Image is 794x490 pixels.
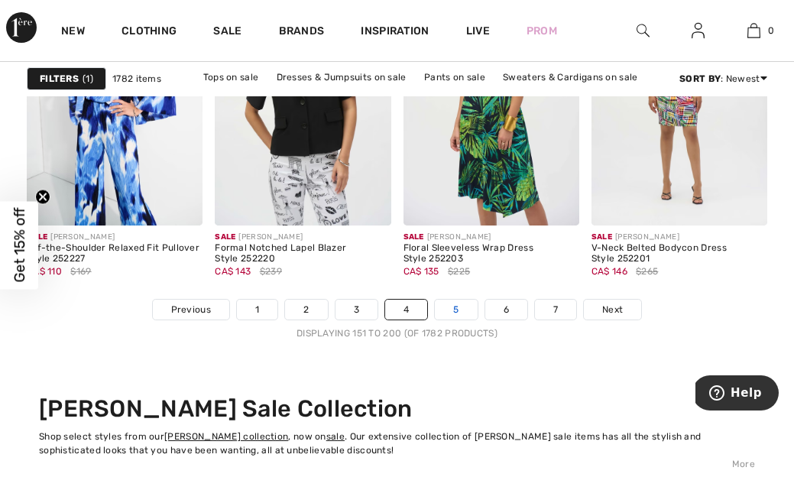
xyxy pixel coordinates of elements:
[591,243,767,264] div: V-Neck Belted Bodycon Dress Style 252201
[535,300,576,320] a: 7
[679,73,721,84] strong: Sort By
[679,21,717,41] a: Sign In
[39,457,755,471] div: More
[403,232,424,242] span: Sale
[11,208,28,283] span: Get 15% off
[466,23,490,39] a: Live
[39,395,755,423] h2: [PERSON_NAME] Sale Collection
[416,67,493,87] a: Pants on sale
[326,431,345,442] a: sale
[215,232,391,243] div: [PERSON_NAME]
[215,243,391,264] div: Formal Notched Lapel Blazer Style 252220
[260,264,282,278] span: $239
[403,232,579,243] div: [PERSON_NAME]
[637,21,650,40] img: search the website
[269,67,414,87] a: Dresses & Jumpsuits on sale
[747,21,760,40] img: My Bag
[727,21,781,40] a: 0
[527,23,557,39] a: Prom
[264,87,397,107] a: Jackets & Blazers on sale
[285,300,327,320] a: 2
[602,303,623,316] span: Next
[448,264,470,278] span: $225
[768,24,774,37] span: 0
[39,430,755,457] div: Shop select styles from our , now on . Our extensive collection of [PERSON_NAME] sale items has a...
[591,266,627,277] span: CA$ 146
[83,72,93,86] span: 1
[40,72,79,86] strong: Filters
[485,300,527,320] a: 6
[196,67,267,87] a: Tops on sale
[6,12,37,43] img: 1ère Avenue
[164,431,288,442] a: [PERSON_NAME] collection
[361,24,429,41] span: Inspiration
[70,264,91,278] span: $169
[435,300,477,320] a: 5
[112,72,161,86] span: 1782 items
[335,300,378,320] a: 3
[695,375,779,414] iframe: Opens a widget where you can find more information
[35,189,50,204] button: Close teaser
[27,266,62,277] span: CA$ 110
[591,232,767,243] div: [PERSON_NAME]
[171,303,211,316] span: Previous
[385,300,427,320] a: 4
[27,243,203,264] div: Off-the-Shoulder Relaxed Fit Pullover Style 252227
[692,21,705,40] img: My Info
[27,299,767,340] nav: Page navigation
[279,24,325,41] a: Brands
[591,232,612,242] span: Sale
[215,232,235,242] span: Sale
[478,87,576,107] a: Outerwear on sale
[27,326,767,340] div: Displaying 151 to 200 (of 1782 products)
[403,266,439,277] span: CA$ 135
[495,67,645,87] a: Sweaters & Cardigans on sale
[61,24,85,41] a: New
[636,264,658,278] span: $265
[122,24,177,41] a: Clothing
[679,72,767,86] div: : Newest
[213,24,241,41] a: Sale
[153,300,229,320] a: Previous
[403,243,579,264] div: Floral Sleeveless Wrap Dress Style 252203
[584,300,641,320] a: Next
[237,300,277,320] a: 1
[215,266,251,277] span: CA$ 143
[399,87,475,107] a: Skirts on sale
[27,232,203,243] div: [PERSON_NAME]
